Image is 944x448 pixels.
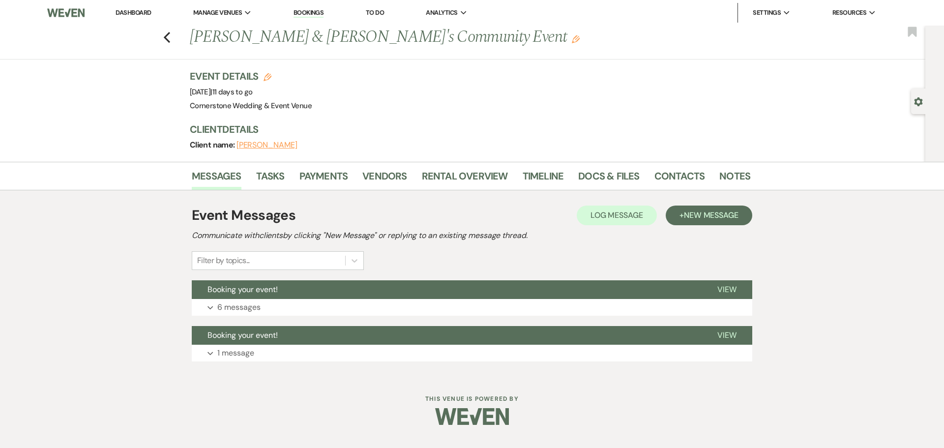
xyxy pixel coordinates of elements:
[717,284,737,295] span: View
[47,2,85,23] img: Weven Logo
[719,168,750,190] a: Notes
[217,347,254,359] p: 1 message
[684,210,738,220] span: New Message
[192,230,752,241] h2: Communicate with clients by clicking "New Message" or replying to an existing message thread.
[190,122,740,136] h3: Client Details
[523,168,564,190] a: Timeline
[190,87,252,97] span: [DATE]
[192,299,752,316] button: 6 messages
[299,168,348,190] a: Payments
[590,210,643,220] span: Log Message
[116,8,151,17] a: Dashboard
[832,8,866,18] span: Resources
[654,168,705,190] a: Contacts
[702,326,752,345] button: View
[210,87,252,97] span: |
[197,255,250,267] div: Filter by topics...
[435,399,509,434] img: Weven Logo
[192,205,295,226] h1: Event Messages
[572,34,580,43] button: Edit
[236,141,297,149] button: [PERSON_NAME]
[192,168,241,190] a: Messages
[426,8,457,18] span: Analytics
[256,168,285,190] a: Tasks
[192,280,702,299] button: Booking your event!
[190,26,630,49] h1: [PERSON_NAME] & [PERSON_NAME]'s Community Event
[217,301,261,314] p: 6 messages
[192,345,752,361] button: 1 message
[702,280,752,299] button: View
[207,284,278,295] span: Booking your event!
[366,8,384,17] a: To Do
[577,206,657,225] button: Log Message
[193,8,242,18] span: Manage Venues
[717,330,737,340] span: View
[914,96,923,106] button: Open lead details
[190,140,236,150] span: Client name:
[362,168,407,190] a: Vendors
[207,330,278,340] span: Booking your event!
[666,206,752,225] button: +New Message
[192,326,702,345] button: Booking your event!
[190,101,312,111] span: Cornerstone Wedding & Event Venue
[190,69,312,83] h3: Event Details
[578,168,639,190] a: Docs & Files
[212,87,253,97] span: 11 days to go
[422,168,508,190] a: Rental Overview
[753,8,781,18] span: Settings
[294,8,324,18] a: Bookings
